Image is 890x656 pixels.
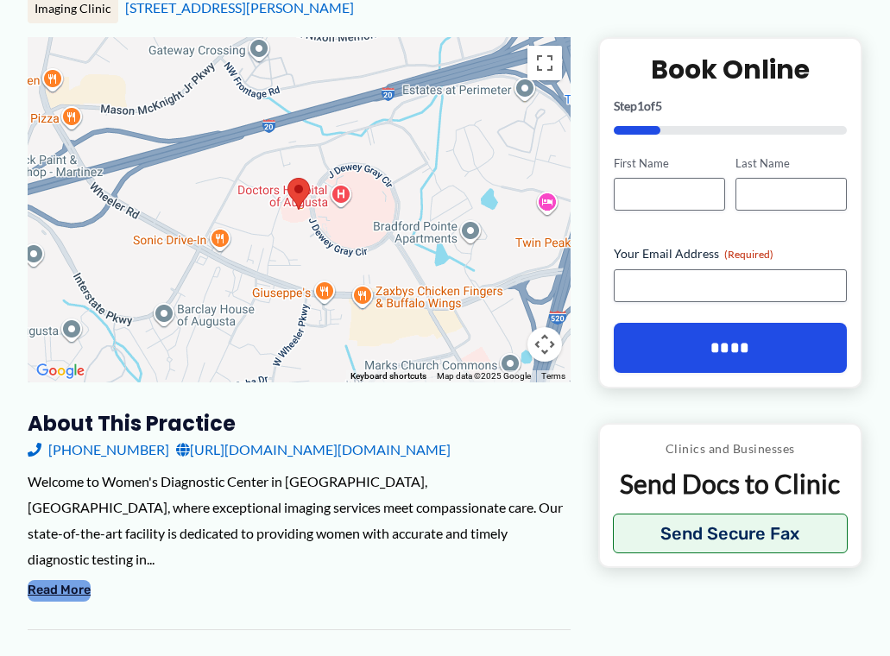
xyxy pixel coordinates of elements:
a: Terms [541,371,565,381]
button: Send Secure Fax [613,514,848,553]
span: 5 [655,98,662,113]
label: Last Name [735,155,847,172]
label: Your Email Address [614,245,847,262]
div: Welcome to Women's Diagnostic Center in [GEOGRAPHIC_DATA], [GEOGRAPHIC_DATA], where exceptional i... [28,469,571,571]
span: 1 [637,98,644,113]
label: First Name [614,155,725,172]
h3: About this practice [28,410,571,437]
button: Read More [28,580,91,601]
button: Keyboard shortcuts [350,370,426,382]
a: Open this area in Google Maps (opens a new window) [32,360,89,382]
a: [PHONE_NUMBER] [28,437,169,463]
p: Send Docs to Clinic [613,467,848,501]
span: Map data ©2025 Google [437,371,531,381]
img: Google [32,360,89,382]
h2: Book Online [614,53,847,86]
button: Map camera controls [527,327,562,362]
a: [URL][DOMAIN_NAME][DOMAIN_NAME] [176,437,451,463]
p: Step of [614,100,847,112]
button: Toggle fullscreen view [527,46,562,80]
p: Clinics and Businesses [613,438,848,460]
span: (Required) [724,248,773,261]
